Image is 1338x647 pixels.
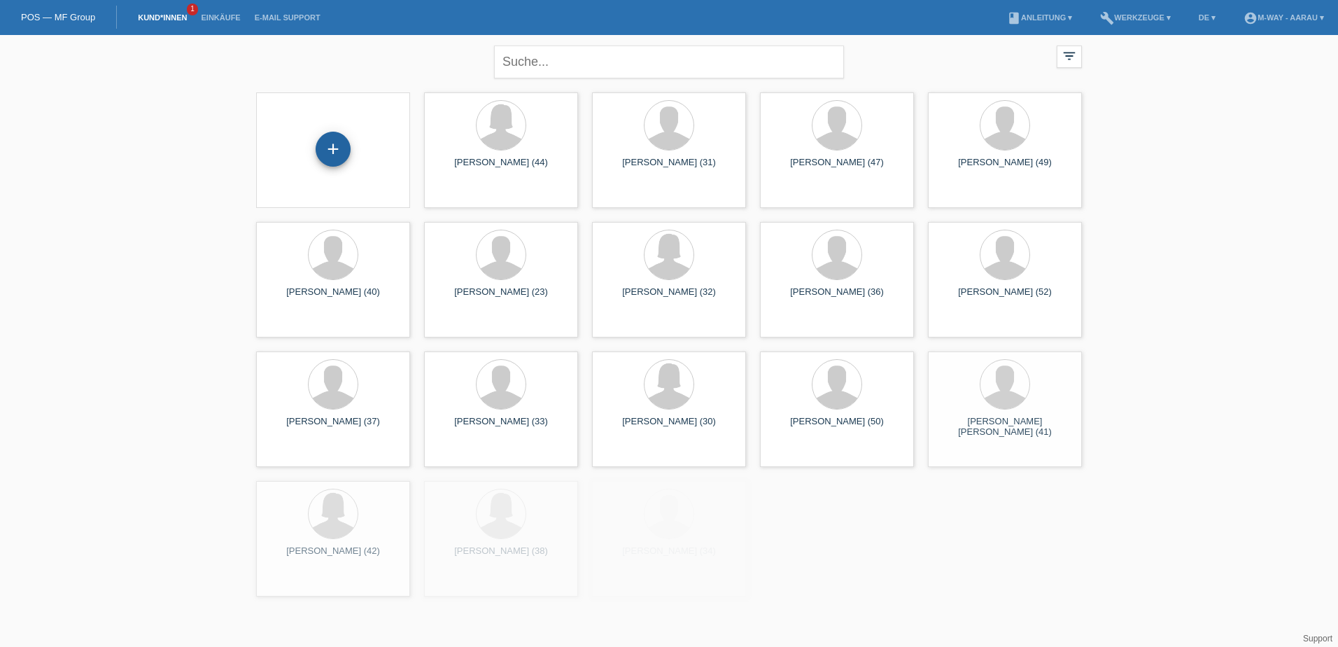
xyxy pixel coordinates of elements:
a: E-Mail Support [248,13,328,22]
div: [PERSON_NAME] (44) [771,545,903,568]
div: [PERSON_NAME] (49) [939,157,1071,179]
a: Einkäufe [194,13,247,22]
div: [PERSON_NAME] (42) [267,545,399,568]
i: build [1100,11,1114,25]
a: Kund*innen [131,13,194,22]
div: [PERSON_NAME] (44) [435,157,567,179]
div: [PERSON_NAME] (33) [435,416,567,438]
a: DE ▾ [1192,13,1223,22]
a: bookAnleitung ▾ [1000,13,1079,22]
i: book [1007,11,1021,25]
div: [PERSON_NAME] (31) [603,157,735,179]
a: buildWerkzeuge ▾ [1093,13,1178,22]
div: [PERSON_NAME] [PERSON_NAME] (41) [939,416,1071,438]
div: [PERSON_NAME] (32) [603,286,735,309]
div: [PERSON_NAME] (36) [771,286,903,309]
div: [PERSON_NAME] (23) [435,286,567,309]
div: [PERSON_NAME] (47) [771,157,903,179]
a: POS — MF Group [21,12,95,22]
div: [PERSON_NAME] (50) [771,416,903,438]
div: [PERSON_NAME] (30) [603,416,735,438]
i: account_circle [1244,11,1258,25]
div: [PERSON_NAME] (40) [267,286,399,309]
span: 1 [187,4,198,15]
a: account_circlem-way - Aarau ▾ [1237,13,1331,22]
input: Suche... [494,46,844,78]
div: [PERSON_NAME] (37) [267,416,399,438]
div: Kund*in hinzufügen [316,137,350,161]
a: Support [1303,634,1332,643]
i: filter_list [1062,48,1077,64]
div: [PERSON_NAME] (52) [939,286,1071,309]
div: [PERSON_NAME] (38) [435,545,567,568]
div: [PERSON_NAME] (34) [603,545,735,568]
